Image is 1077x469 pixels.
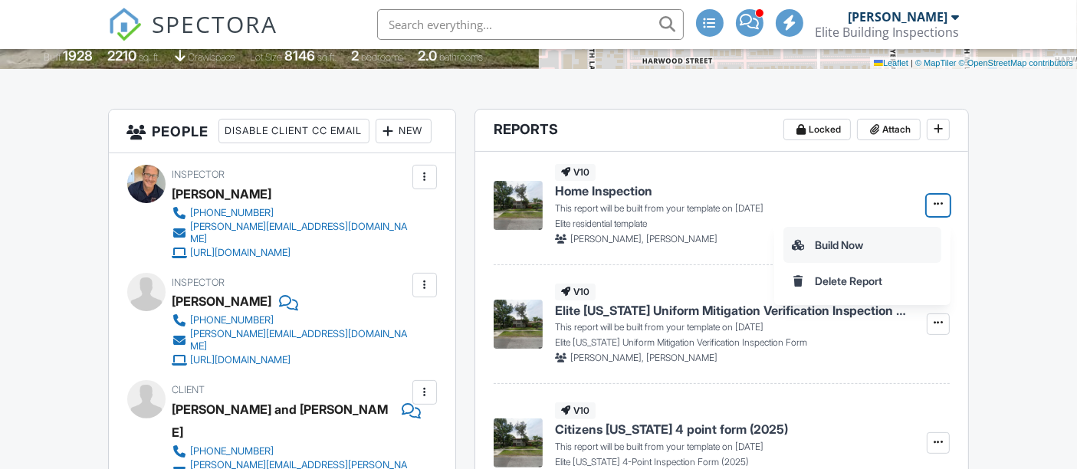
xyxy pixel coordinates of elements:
[172,169,225,180] span: Inspector
[317,51,337,63] span: sq.ft.
[172,384,205,395] span: Client
[250,51,282,63] span: Lot Size
[959,58,1073,67] a: © OpenStreetMap contributors
[191,207,274,219] div: [PHONE_NUMBER]
[418,48,437,64] div: 2.0
[911,58,913,67] span: |
[172,277,225,288] span: Inspector
[109,110,455,153] h3: People
[351,48,359,64] div: 2
[108,8,142,41] img: The Best Home Inspection Software - Spectora
[284,48,315,64] div: 8146
[172,398,394,444] div: [PERSON_NAME] and [PERSON_NAME]
[63,48,93,64] div: 1928
[172,245,409,261] a: [URL][DOMAIN_NAME]
[191,221,409,245] div: [PERSON_NAME][EMAIL_ADDRESS][DOMAIN_NAME]
[172,313,409,328] a: [PHONE_NUMBER]
[849,9,948,25] div: [PERSON_NAME]
[108,21,278,53] a: SPECTORA
[188,51,235,63] span: crawlspace
[816,25,960,40] div: Elite Building Inspections
[191,354,291,366] div: [URL][DOMAIN_NAME]
[172,205,409,221] a: [PHONE_NUMBER]
[172,328,409,353] a: [PERSON_NAME][EMAIL_ADDRESS][DOMAIN_NAME]
[191,314,274,326] div: [PHONE_NUMBER]
[191,445,274,458] div: [PHONE_NUMBER]
[439,51,483,63] span: bathrooms
[191,247,291,259] div: [URL][DOMAIN_NAME]
[376,119,432,143] div: New
[172,444,409,459] a: [PHONE_NUMBER]
[915,58,957,67] a: © MapTiler
[172,221,409,245] a: [PERSON_NAME][EMAIL_ADDRESS][DOMAIN_NAME]
[874,58,908,67] a: Leaflet
[172,353,409,368] a: [URL][DOMAIN_NAME]
[377,9,684,40] input: Search everything...
[44,51,61,63] span: Built
[172,290,272,313] div: [PERSON_NAME]
[172,182,272,205] div: [PERSON_NAME]
[361,51,403,63] span: bedrooms
[218,119,369,143] div: Disable Client CC Email
[107,48,136,64] div: 2210
[191,328,409,353] div: [PERSON_NAME][EMAIL_ADDRESS][DOMAIN_NAME]
[139,51,160,63] span: sq. ft.
[153,8,278,40] span: SPECTORA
